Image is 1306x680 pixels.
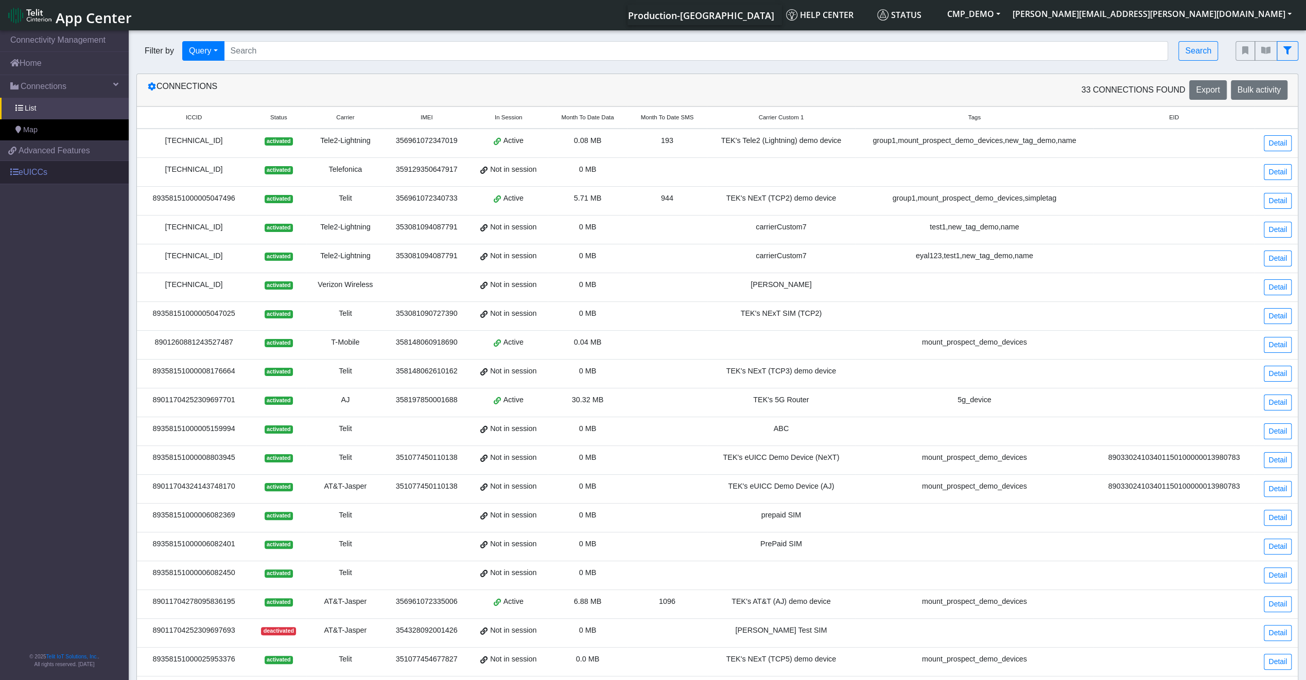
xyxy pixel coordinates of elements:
input: Search... [224,41,1169,61]
div: mount_prospect_demo_devices [861,337,1087,348]
button: Export [1189,80,1226,100]
a: Detail [1264,481,1292,497]
div: 944 [633,193,701,204]
span: Not in session [490,222,536,233]
span: Not in session [490,510,536,521]
div: 351077450110138 [390,452,463,463]
span: Not in session [490,250,536,262]
a: Detail [1264,539,1292,554]
div: TEK's eUICC Demo Device (NeXT) [713,452,849,463]
div: Telit [312,308,378,319]
span: Status [270,113,287,122]
a: Detail [1264,308,1292,324]
div: prepaid SIM [713,510,849,521]
div: TEK's NExT (TCP5) demo device [713,654,849,665]
span: 6.88 MB [574,597,602,605]
div: 89358151000008803945 [143,452,245,463]
div: 89358151000005159994 [143,423,245,435]
span: Filter by [136,45,182,57]
div: TEK's AT&T (AJ) demo device [713,596,849,607]
img: status.svg [877,9,889,21]
span: Not in session [490,164,536,175]
a: Detail [1264,395,1292,410]
span: Map [23,124,38,136]
div: 353081094087791 [390,250,463,262]
div: 89358151000005047496 [143,193,245,204]
a: Detail [1264,567,1292,583]
button: Query [182,41,224,61]
div: T-Mobile [312,337,378,348]
div: [TECHNICAL_ID] [143,250,245,262]
div: [PERSON_NAME] Test SIM [713,625,849,636]
div: test1,new_tag_demo,name [861,222,1087,233]
div: 358148060918690 [390,337,463,348]
a: Status [873,5,941,25]
div: 5g_device [861,395,1087,406]
span: 0.08 MB [574,136,602,145]
img: knowledge.svg [786,9,797,21]
span: Month To Date SMS [640,113,693,122]
span: Bulk activity [1238,85,1281,94]
div: group1,mount_prospect_demo_devices,simpletag [861,193,1087,204]
a: Detail [1264,654,1292,670]
div: 89011704252309697701 [143,395,245,406]
span: Not in session [490,654,536,665]
span: 0 MB [579,453,597,461]
div: Connections [140,80,718,100]
div: 1096 [633,596,701,607]
span: Active [503,193,524,204]
div: TEK's NExT (TCP2) demo device [713,193,849,204]
a: Detail [1264,423,1292,439]
div: TEK's NExT (TCP3) demo device [713,366,849,377]
div: AT&T-Jasper [312,596,378,607]
a: Telit IoT Solutions, Inc. [46,654,98,659]
div: [PERSON_NAME] [713,279,849,291]
span: Not in session [490,452,536,463]
a: Detail [1264,337,1292,353]
div: Telit [312,423,378,435]
span: ICCID [186,113,202,122]
span: Month To Date Data [561,113,614,122]
span: App Center [56,8,132,27]
a: Detail [1264,250,1292,266]
span: 0 MB [579,540,597,548]
span: 30.32 MB [572,396,604,404]
div: 354328092001426 [390,625,463,636]
a: Your current platform instance [628,5,774,25]
span: In Session [495,113,523,122]
div: mount_prospect_demo_devices [861,596,1087,607]
div: Telit [312,567,378,579]
div: 358148062610162 [390,366,463,377]
div: group1,mount_prospect_demo_devices,new_tag_demo,name [861,135,1087,147]
div: [TECHNICAL_ID] [143,164,245,175]
span: activated [265,656,293,664]
span: 0 MB [579,626,597,634]
span: List [25,103,36,114]
span: 0 MB [579,424,597,433]
span: Tags [968,113,981,122]
div: Verizon Wireless [312,279,378,291]
span: activated [265,281,293,290]
span: Not in session [490,308,536,319]
span: Status [877,9,921,21]
div: Telit [312,452,378,463]
span: 0 MB [579,165,597,173]
span: activated [265,166,293,174]
div: mount_prospect_demo_devices [861,452,1087,463]
div: 89358151000006082450 [143,567,245,579]
div: Telefonica [312,164,378,175]
div: Telit [312,654,378,665]
div: 89011704324143748170 [143,481,245,492]
span: Not in session [490,539,536,550]
button: [PERSON_NAME][EMAIL_ADDRESS][PERSON_NAME][DOMAIN_NAME] [1006,5,1298,23]
span: activated [265,253,293,261]
span: Not in session [490,366,536,377]
span: Carrier Custom 1 [758,113,804,122]
span: activated [265,569,293,578]
div: AT&T-Jasper [312,481,378,492]
span: 0.0 MB [576,655,600,663]
div: 359129350647917 [390,164,463,175]
span: activated [265,339,293,347]
span: activated [265,454,293,462]
a: Detail [1264,164,1292,180]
